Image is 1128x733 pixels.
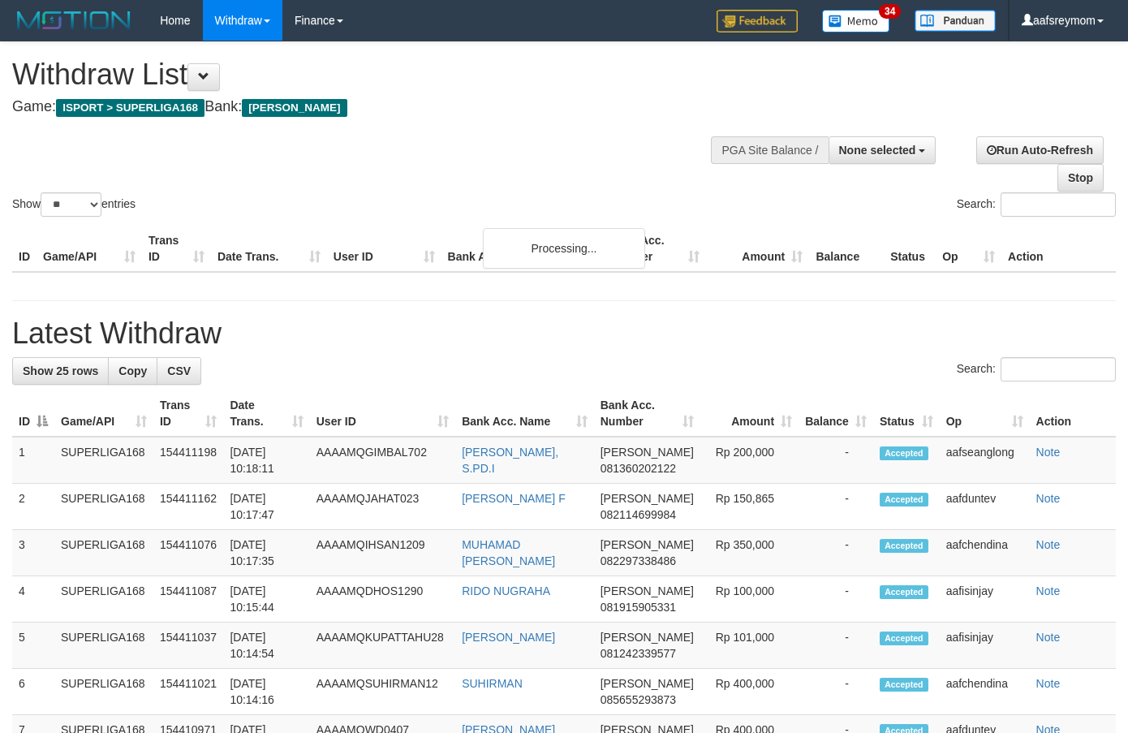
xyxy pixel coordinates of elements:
span: Accepted [880,539,928,553]
td: 2 [12,484,54,530]
td: - [799,530,873,576]
th: Bank Acc. Name: activate to sort column ascending [455,390,594,437]
span: ISPORT > SUPERLIGA168 [56,99,205,117]
a: Note [1036,492,1061,505]
a: CSV [157,357,201,385]
td: 6 [12,669,54,715]
td: SUPERLIGA168 [54,530,153,576]
a: Note [1036,677,1061,690]
td: [DATE] 10:14:54 [223,623,309,669]
td: SUPERLIGA168 [54,623,153,669]
span: CSV [167,364,191,377]
th: ID: activate to sort column descending [12,390,54,437]
span: Copy 085655293873 to clipboard [601,693,676,706]
input: Search: [1001,357,1116,382]
td: SUPERLIGA168 [54,437,153,484]
label: Search: [957,192,1116,217]
td: AAAAMQGIMBAL702 [310,437,455,484]
td: Rp 350,000 [700,530,799,576]
td: Rp 200,000 [700,437,799,484]
td: AAAAMQSUHIRMAN12 [310,669,455,715]
span: Accepted [880,678,928,692]
h4: Game: Bank: [12,99,736,115]
a: RIDO NUGRAHA [462,584,550,597]
span: Copy 081360202122 to clipboard [601,462,676,475]
td: - [799,484,873,530]
td: 4 [12,576,54,623]
td: AAAAMQJAHAT023 [310,484,455,530]
select: Showentries [41,192,101,217]
td: aafchendina [940,530,1030,576]
td: - [799,576,873,623]
th: Bank Acc. Number [603,226,706,272]
th: Op: activate to sort column ascending [940,390,1030,437]
span: Show 25 rows [23,364,98,377]
span: Copy [118,364,147,377]
label: Show entries [12,192,136,217]
a: MUHAMAD [PERSON_NAME] [462,538,555,567]
a: Copy [108,357,157,385]
span: [PERSON_NAME] [601,677,694,690]
td: - [799,623,873,669]
td: - [799,669,873,715]
td: 154411162 [153,484,223,530]
span: [PERSON_NAME] [601,538,694,551]
span: Copy 081242339577 to clipboard [601,647,676,660]
th: Bank Acc. Name [441,226,604,272]
td: aafseanglong [940,437,1030,484]
span: Copy 082297338486 to clipboard [601,554,676,567]
a: [PERSON_NAME] [462,631,555,644]
td: [DATE] 10:18:11 [223,437,309,484]
th: Date Trans. [211,226,327,272]
a: Note [1036,446,1061,459]
a: SUHIRMAN [462,677,523,690]
td: aafduntev [940,484,1030,530]
td: SUPERLIGA168 [54,669,153,715]
td: 3 [12,530,54,576]
td: 154411021 [153,669,223,715]
th: Amount [706,226,809,272]
span: [PERSON_NAME] [601,631,694,644]
td: 154411198 [153,437,223,484]
span: None selected [839,144,916,157]
th: Op [936,226,1001,272]
td: 1 [12,437,54,484]
th: Amount: activate to sort column ascending [700,390,799,437]
span: [PERSON_NAME] [601,584,694,597]
td: 154411037 [153,623,223,669]
a: Show 25 rows [12,357,109,385]
th: Status [884,226,936,272]
div: PGA Site Balance / [711,136,828,164]
td: - [799,437,873,484]
th: ID [12,226,37,272]
span: Accepted [880,632,928,645]
th: Bank Acc. Number: activate to sort column ascending [594,390,700,437]
th: Status: activate to sort column ascending [873,390,940,437]
input: Search: [1001,192,1116,217]
td: [DATE] 10:17:47 [223,484,309,530]
td: 154411076 [153,530,223,576]
th: Game/API [37,226,142,272]
th: User ID [327,226,441,272]
td: AAAAMQKUPATTAHU28 [310,623,455,669]
a: Note [1036,631,1061,644]
th: Action [1030,390,1116,437]
th: Balance: activate to sort column ascending [799,390,873,437]
span: [PERSON_NAME] [242,99,347,117]
td: Rp 101,000 [700,623,799,669]
td: [DATE] 10:15:44 [223,576,309,623]
div: Processing... [483,228,645,269]
td: [DATE] 10:14:16 [223,669,309,715]
td: AAAAMQDHOS1290 [310,576,455,623]
th: User ID: activate to sort column ascending [310,390,455,437]
td: SUPERLIGA168 [54,576,153,623]
td: aafchendina [940,669,1030,715]
a: Note [1036,584,1061,597]
th: Balance [809,226,884,272]
span: Accepted [880,585,928,599]
span: Copy 082114699984 to clipboard [601,508,676,521]
td: AAAAMQIHSAN1209 [310,530,455,576]
h1: Withdraw List [12,58,736,91]
img: Button%20Memo.svg [822,10,890,32]
img: MOTION_logo.png [12,8,136,32]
